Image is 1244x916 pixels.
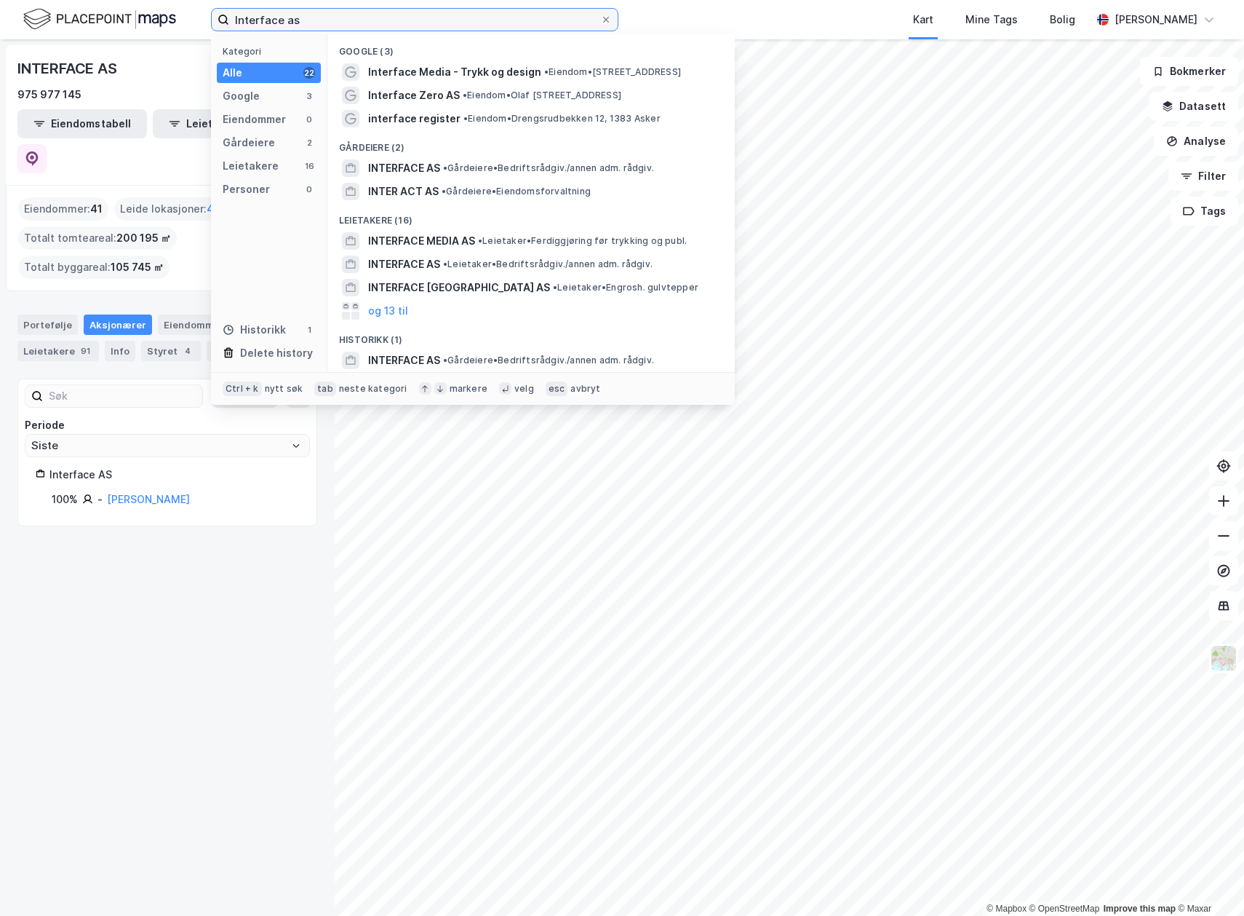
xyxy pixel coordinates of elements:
div: Leietakere [223,157,279,175]
div: Styret [141,341,201,361]
div: Kart [913,11,933,28]
button: Eiendomstabell [17,109,147,138]
div: INTERFACE AS [17,57,120,80]
span: • [544,66,549,77]
div: Historikk [223,321,286,339]
button: Leietakertabell [153,109,282,138]
div: nytt søk [265,383,303,395]
input: ClearOpen [25,435,309,457]
div: Leietakere [17,341,99,361]
div: Eiendommer [158,315,248,335]
div: 2 [303,137,315,149]
div: Interface AS [49,466,299,483]
div: 0 [303,183,315,195]
div: Gårdeiere [223,134,275,151]
span: Interface Zero AS [368,87,460,104]
span: 200 195 ㎡ [116,229,171,247]
span: 41 [90,200,103,218]
span: 105 745 ㎡ [111,258,164,276]
div: Transaksjoner [207,341,314,361]
span: interface register [368,110,460,127]
div: Info [105,341,135,361]
span: INTERFACE AS [368,352,440,369]
div: Delete history [240,344,313,362]
span: • [463,90,467,100]
iframe: Chat Widget [1171,846,1244,916]
span: Leietaker • Ferdiggjøring før trykking og publ. [478,235,687,247]
div: 22 [303,67,315,79]
span: • [443,162,447,173]
span: Interface Media - Trykk og design [368,63,541,81]
img: Z [1210,644,1237,672]
div: Leide lokasjoner : [114,197,220,221]
div: Historikk (1) [327,323,735,349]
div: Totalt tomteareal : [18,226,177,250]
div: 16 [303,160,315,172]
span: Gårdeiere • Bedriftsrådgiv./annen adm. rådgiv. [443,355,654,366]
span: • [463,113,468,124]
span: Eiendom • Drengsrudbekken 12, 1383 Asker [463,113,661,125]
div: Periode [25,416,310,434]
div: Mine Tags [965,11,1018,28]
div: Eiendommer : [18,197,108,221]
span: • [478,235,482,246]
div: 4 [180,344,195,358]
div: Totalt byggareal : [18,256,170,279]
div: 975 977 145 [17,86,81,103]
div: Alle [223,64,242,82]
span: INTERFACE MEDIA AS [368,232,475,250]
div: Gårdeiere (2) [327,130,735,157]
input: Søk på adresse, matrikkel, gårdeiere, leietakere eller personer [229,9,600,31]
button: og 13 til [368,302,408,320]
div: tab [314,382,336,396]
button: Open [290,440,302,451]
a: [PERSON_NAME] [107,493,190,505]
div: neste kategori [339,383,407,395]
button: Tags [1171,197,1238,226]
div: Kategori [223,46,321,57]
div: 3 [303,90,315,102]
span: Gårdeiere • Eiendomsforvaltning [442,186,591,197]
span: INTERFACE AS [368,256,440,273]
span: 4 [207,200,214,218]
div: Aksjonærer [84,315,152,335]
div: - [97,491,103,508]
div: 0 [303,114,315,125]
span: • [553,282,557,293]
a: OpenStreetMap [1029,904,1100,914]
button: Filter [1168,162,1238,191]
div: [PERSON_NAME] [1115,11,1197,28]
div: avbryt [570,383,600,395]
div: 100% [52,491,78,508]
span: Gårdeiere • Bedriftsrådgiv./annen adm. rådgiv. [443,162,654,174]
div: velg [514,383,534,395]
span: • [443,258,447,269]
div: Personer [223,181,270,198]
div: Bolig [1050,11,1075,28]
span: • [442,186,446,197]
div: Google [223,87,260,105]
div: markere [450,383,487,395]
button: Bokmerker [1140,57,1238,86]
img: logo.f888ab2527a4732fd821a326f86c7f29.svg [23,7,176,32]
span: INTERFACE AS [368,159,440,177]
div: esc [546,382,568,396]
span: Leietaker • Engrosh. gulvtepper [553,282,698,293]
span: • [443,355,447,366]
div: Google (3) [327,34,735,60]
div: 91 [78,344,93,358]
input: Søk [43,385,202,407]
span: INTERFACE [GEOGRAPHIC_DATA] AS [368,279,550,296]
div: Portefølje [17,315,78,335]
div: Eiendommer [223,111,286,128]
button: Datasett [1149,92,1238,121]
div: Ctrl + k [223,382,262,396]
span: Eiendom • Olaf [STREET_ADDRESS] [463,90,621,101]
a: Improve this map [1104,904,1176,914]
span: Eiendom • [STREET_ADDRESS] [544,66,681,78]
button: Analyse [1154,127,1238,156]
div: Leietakere (16) [327,203,735,229]
span: Leietaker • Bedriftsrådgiv./annen adm. rådgiv. [443,258,653,270]
div: 1 [303,324,315,336]
span: INTER ACT AS [368,183,439,200]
